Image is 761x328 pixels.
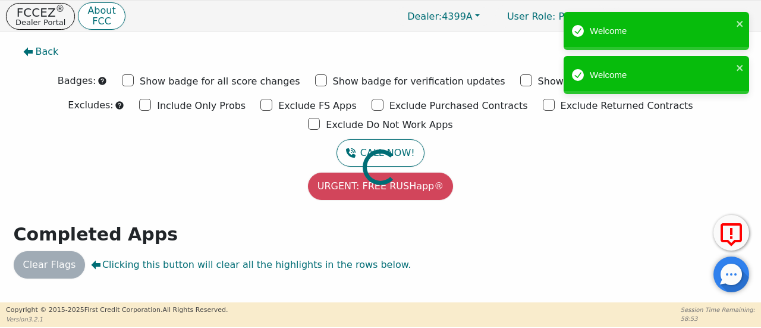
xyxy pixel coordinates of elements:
[15,7,65,18] p: FCCEZ
[507,11,555,22] span: User Role :
[87,6,115,15] p: About
[590,68,732,82] div: Welcome
[681,305,755,314] p: Session Time Remaining:
[6,3,75,30] button: FCCEZ®Dealer Portal
[6,315,228,324] p: Version 3.2.1
[407,11,442,22] span: Dealer:
[681,314,755,323] p: 58:53
[56,4,65,14] sup: ®
[15,18,65,26] p: Dealer Portal
[495,5,607,28] a: User Role: Primary
[407,11,473,22] span: 4399A
[6,305,228,315] p: Copyright © 2015- 2025 First Credit Corporation.
[713,215,749,251] button: Report Error to FCC
[736,17,744,30] button: close
[610,7,755,26] button: 4399A:[PERSON_NAME]
[495,5,607,28] p: Primary
[736,61,744,74] button: close
[395,7,492,26] button: Dealer:4399A
[78,2,125,30] button: AboutFCC
[590,24,732,38] div: Welcome
[162,306,228,314] span: All Rights Reserved.
[87,17,115,26] p: FCC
